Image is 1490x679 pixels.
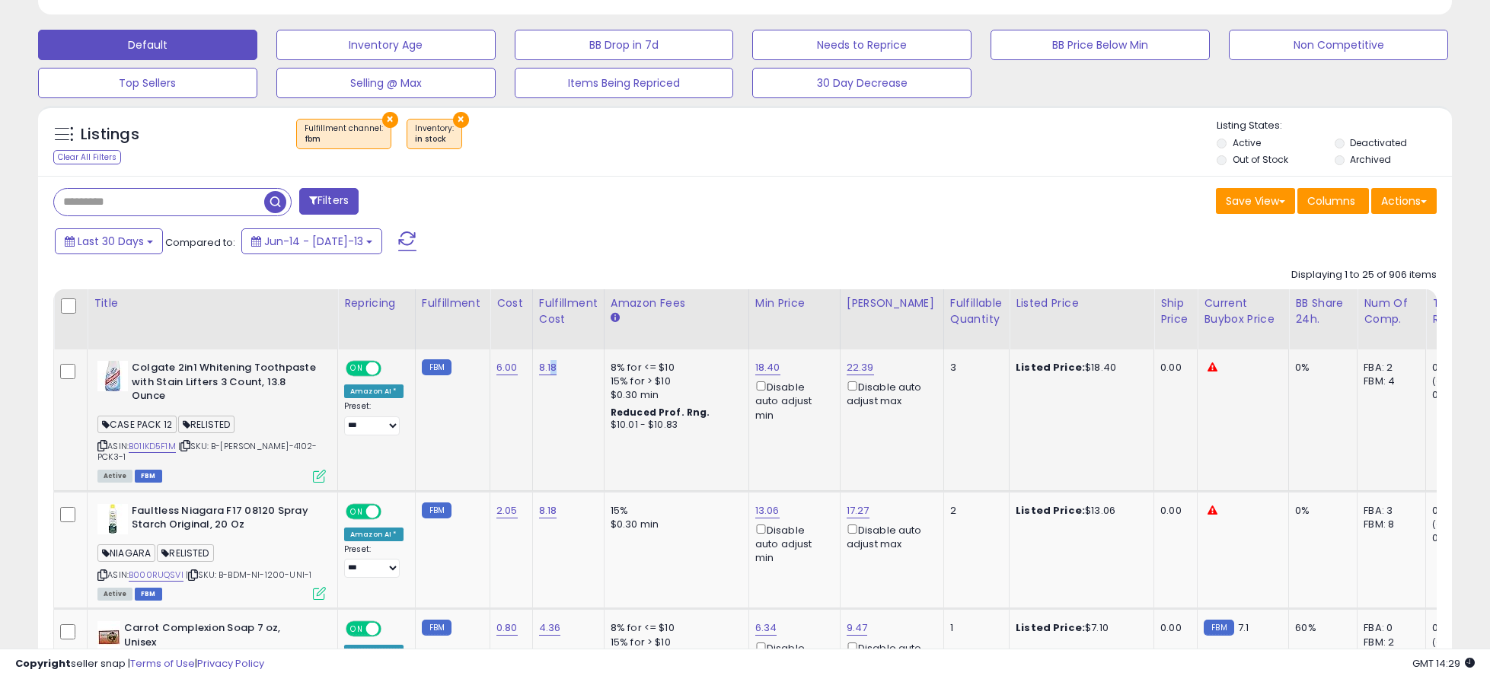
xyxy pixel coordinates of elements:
[379,362,404,375] span: OFF
[950,361,997,375] div: 3
[847,295,937,311] div: [PERSON_NAME]
[347,362,366,375] span: ON
[344,544,404,579] div: Preset:
[129,569,183,582] a: B000RUQSVI
[950,295,1003,327] div: Fulfillable Quantity
[755,360,780,375] a: 18.40
[496,360,518,375] a: 6.00
[53,150,121,164] div: Clear All Filters
[752,30,972,60] button: Needs to Reprice
[97,544,155,562] span: NIAGARA
[1216,188,1295,214] button: Save View
[97,440,317,463] span: | SKU: B-[PERSON_NAME]-4102-PCK3-1
[1364,518,1414,531] div: FBM: 8
[81,124,139,145] h5: Listings
[97,470,132,483] span: All listings currently available for purchase on Amazon
[129,440,176,453] a: B01IKD5F1M
[305,134,383,145] div: fbm
[1412,656,1475,671] span: 2025-08-13 14:29 GMT
[1307,193,1355,209] span: Columns
[755,521,828,566] div: Disable auto adjust min
[157,544,213,562] span: RELISTED
[1432,295,1488,327] div: Total Rev.
[611,295,742,311] div: Amazon Fees
[422,295,483,311] div: Fulfillment
[299,188,359,215] button: Filters
[97,621,120,652] img: 41vH3dSS8wL._SL40_.jpg
[1160,361,1185,375] div: 0.00
[97,504,326,599] div: ASIN:
[1016,503,1085,518] b: Listed Price:
[241,228,382,254] button: Jun-14 - [DATE]-13
[1364,361,1414,375] div: FBA: 2
[611,361,737,375] div: 8% for <= $10
[1291,268,1437,282] div: Displaying 1 to 25 of 906 items
[847,378,932,408] div: Disable auto adjust max
[55,228,163,254] button: Last 30 Days
[415,123,454,145] span: Inventory :
[197,656,264,671] a: Privacy Policy
[611,419,737,432] div: $10.01 - $10.83
[847,360,874,375] a: 22.39
[1364,295,1419,327] div: Num of Comp.
[1160,295,1191,327] div: Ship Price
[132,361,317,407] b: Colgate 2in1 Whitening Toothpaste with Stain Lifters 3 Count, 13.8 Ounce
[1160,504,1185,518] div: 0.00
[276,30,496,60] button: Inventory Age
[135,588,162,601] span: FBM
[539,503,557,518] a: 8.18
[344,528,404,541] div: Amazon AI *
[991,30,1210,60] button: BB Price Below Min
[38,30,257,60] button: Default
[379,623,404,636] span: OFF
[1297,188,1369,214] button: Columns
[1295,621,1345,635] div: 60%
[611,311,620,325] small: Amazon Fees.
[130,656,195,671] a: Terms of Use
[97,588,132,601] span: All listings currently available for purchase on Amazon
[755,620,777,636] a: 6.34
[97,504,128,534] img: 31yEpPtRjZS._SL40_.jpg
[611,504,737,518] div: 15%
[97,416,177,433] span: CASE PACK 12
[276,68,496,98] button: Selling @ Max
[1295,504,1345,518] div: 0%
[422,620,451,636] small: FBM
[38,68,257,98] button: Top Sellers
[847,503,869,518] a: 17.27
[611,375,737,388] div: 15% for > $10
[847,620,868,636] a: 9.47
[539,360,557,375] a: 8.18
[755,295,834,311] div: Min Price
[1432,375,1453,387] small: (0%)
[344,295,409,311] div: Repricing
[1364,621,1414,635] div: FBA: 0
[1229,30,1448,60] button: Non Competitive
[1160,621,1185,635] div: 0.00
[347,505,366,518] span: ON
[611,621,737,635] div: 8% for <= $10
[1295,361,1345,375] div: 0%
[1233,136,1261,149] label: Active
[950,504,997,518] div: 2
[415,134,454,145] div: in stock
[1295,295,1351,327] div: BB Share 24h.
[1217,119,1452,133] p: Listing States:
[264,234,363,249] span: Jun-14 - [DATE]-13
[15,657,264,671] div: seller snap | |
[1016,620,1085,635] b: Listed Price:
[132,504,317,536] b: Faultless Niagara F17 08120 Spray Starch Original, 20 Oz
[496,295,526,311] div: Cost
[1364,504,1414,518] div: FBA: 3
[453,112,469,128] button: ×
[1364,375,1414,388] div: FBM: 4
[1350,136,1407,149] label: Deactivated
[611,406,710,419] b: Reduced Prof. Rng.
[1204,295,1282,327] div: Current Buybox Price
[124,621,309,653] b: Carrot Complexion Soap 7 oz, Unisex
[422,502,451,518] small: FBM
[382,112,398,128] button: ×
[97,361,326,481] div: ASIN:
[344,384,404,398] div: Amazon AI *
[496,503,518,518] a: 2.05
